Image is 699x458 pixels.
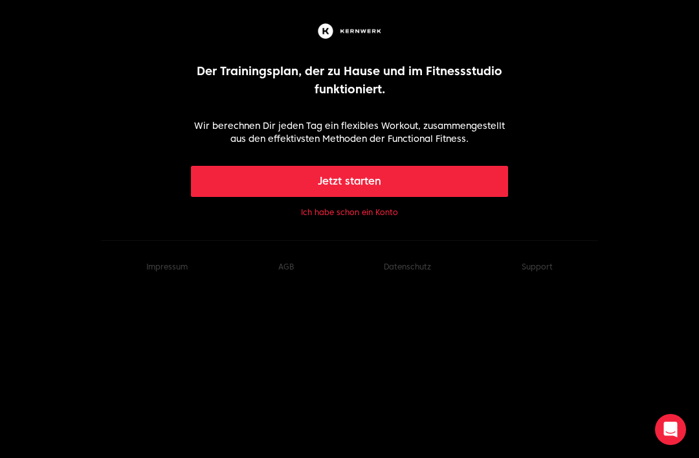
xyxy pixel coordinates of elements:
[384,262,431,271] a: Datenschutz
[146,262,188,271] a: Impressum
[278,262,294,271] a: AGB
[655,414,686,445] div: Open Intercom Messenger
[315,21,384,41] img: Kernwerk®
[301,207,398,218] button: Ich habe schon ein Konto
[191,166,509,197] button: Jetzt starten
[191,119,509,145] p: Wir berechnen Dir jeden Tag ein flexibles Workout, zusammengestellt aus den effektivsten Methoden...
[522,262,553,272] button: Support
[191,62,509,98] p: Der Trainingsplan, der zu Hause und im Fitnessstudio funktioniert.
